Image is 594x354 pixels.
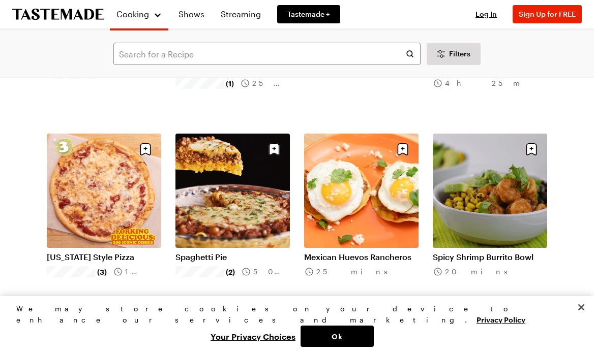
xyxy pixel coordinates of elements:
a: More information about your privacy, opens in a new tab [477,314,525,324]
button: Your Privacy Choices [205,326,301,347]
a: To Tastemade Home Page [12,9,104,20]
a: Mexican Huevos Rancheros [304,252,419,262]
button: Ok [301,326,374,347]
button: Desktop filters [427,43,481,65]
a: Tastemade + [277,5,340,23]
button: Save recipe [264,140,284,159]
button: Log In [466,9,507,19]
div: Privacy [16,303,569,347]
a: Spicy Shrimp Burrito Bowl [433,252,547,262]
button: Save recipe [522,140,541,159]
button: Sign Up for FREE [513,5,582,23]
button: Save recipe [136,140,155,159]
a: [US_STATE] Style Pizza [47,252,161,262]
span: Filters [449,49,470,59]
div: We may store cookies on your device to enhance our services and marketing. [16,303,569,326]
button: Close [570,296,592,318]
span: Sign Up for FREE [519,10,576,18]
button: Cooking [116,4,162,24]
span: Log In [476,10,497,18]
input: Search for a Recipe [113,43,421,65]
span: Cooking [116,9,149,19]
span: Tastemade + [287,9,330,19]
button: Save recipe [393,140,412,159]
a: Spaghetti Pie [175,252,290,262]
